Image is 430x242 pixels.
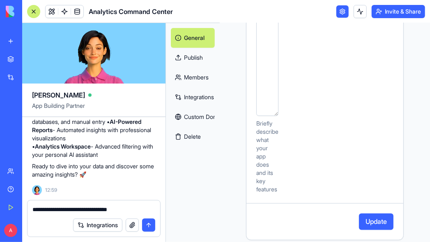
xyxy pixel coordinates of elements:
[171,28,215,48] a: General
[6,6,57,17] img: logo
[372,5,425,18] button: Invite & Share
[359,214,393,230] button: Update
[171,48,215,67] a: Publish
[171,67,215,87] a: Members
[4,224,17,237] span: A
[171,127,215,147] button: Delete
[32,93,156,159] p: Here's what you've got: • - Real-time metrics with beautiful charts and KPIs • - Easy setup for A...
[171,107,215,127] a: Custom Domain
[32,90,85,100] span: [PERSON_NAME]
[89,7,173,16] span: Analytics Command Center
[32,185,42,195] img: Ella_00000_wcx2te.png
[45,187,57,193] span: 12:59
[171,87,215,107] a: Integrations
[32,102,156,116] span: App Building Partner
[73,219,122,232] button: Integrations
[256,119,278,193] p: Briefly describe what your app does and its key features
[35,143,91,150] strong: Analytics Workspace
[32,162,156,179] p: Ready to dive into your data and discover some amazing insights? 🚀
